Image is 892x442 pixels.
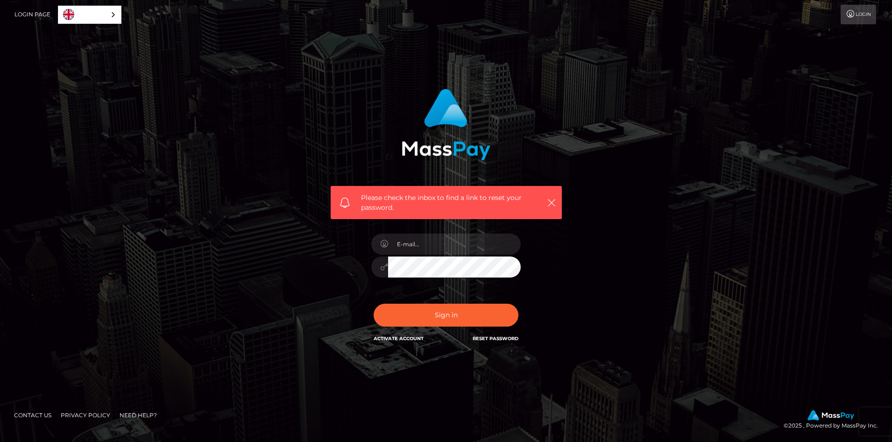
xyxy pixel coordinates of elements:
[402,89,490,160] img: MassPay Login
[841,5,876,24] a: Login
[116,408,161,422] a: Need Help?
[374,304,518,327] button: Sign in
[388,234,521,255] input: E-mail...
[784,410,885,431] div: © 2025 , Powered by MassPay Inc.
[10,408,55,422] a: Contact Us
[807,410,854,421] img: MassPay
[57,408,114,422] a: Privacy Policy
[58,6,121,24] aside: Language selected: English
[58,6,121,23] a: English
[374,335,424,342] a: Activate Account
[361,193,531,213] span: Please check the inbox to find a link to reset your password.
[473,335,518,342] a: Reset Password
[58,6,121,24] div: Language
[14,5,50,24] a: Login Page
